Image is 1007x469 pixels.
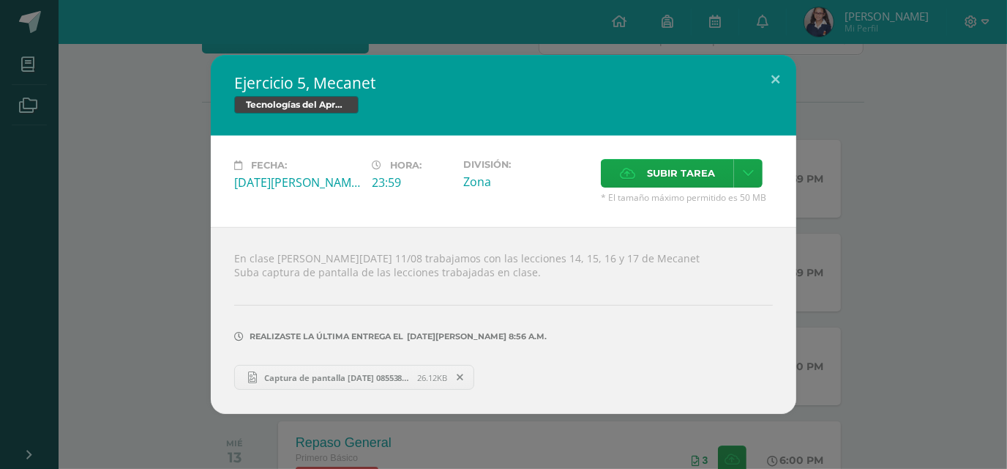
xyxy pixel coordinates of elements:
[647,160,715,187] span: Subir tarea
[211,227,796,414] div: En clase [PERSON_NAME][DATE] 11/08 trabajamos con las lecciones 14, 15, 16 y 17 de Mecanet Suba c...
[234,96,359,114] span: Tecnologías del Aprendizaje y la Comunicación
[250,331,403,341] span: Realizaste la última entrega el
[601,191,773,204] span: * El tamaño máximo permitido es 50 MB
[755,55,796,105] button: Close (Esc)
[463,174,589,190] div: Zona
[390,160,422,171] span: Hora:
[418,372,448,383] span: 26.12KB
[449,369,473,385] span: Remover entrega
[234,73,773,93] h2: Ejercicio 5, Mecanet
[257,372,418,383] span: Captura de pantalla [DATE] 085538.png
[463,159,589,170] label: División:
[234,365,474,390] a: Captura de pantalla [DATE] 085538.png 26.12KB
[251,160,287,171] span: Fecha:
[403,336,547,337] span: [DATE][PERSON_NAME] 8:56 a.m.
[234,174,360,191] div: [DATE][PERSON_NAME]
[372,174,452,191] div: 23:59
